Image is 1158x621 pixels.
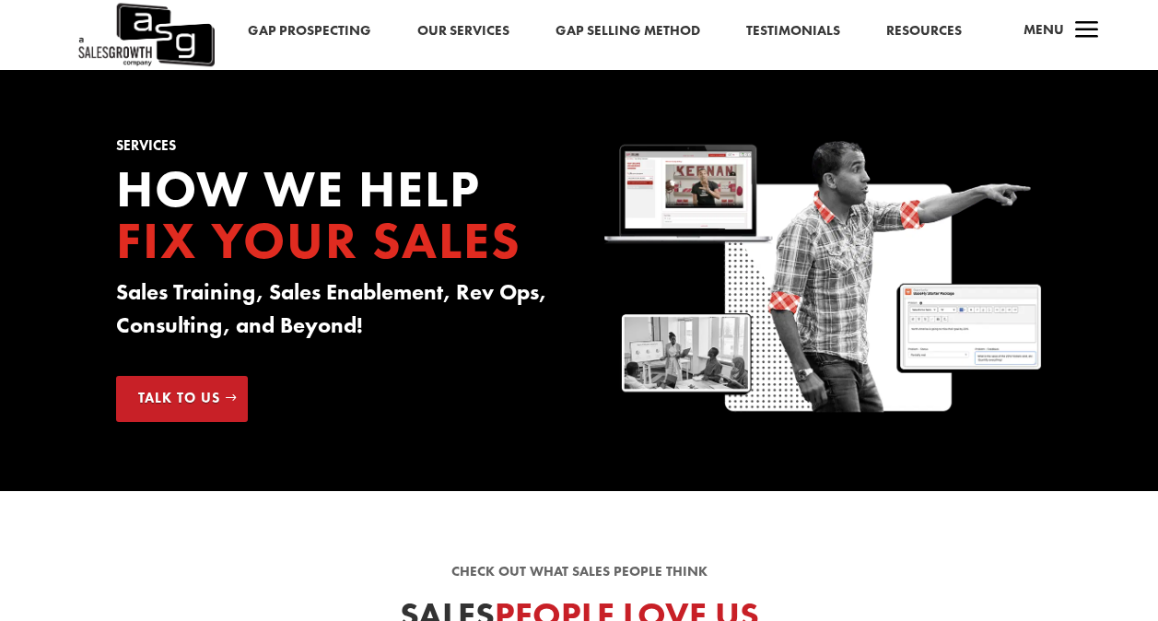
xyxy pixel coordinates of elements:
a: Resources [886,19,962,43]
h2: How we Help [116,163,554,275]
a: Testimonials [746,19,840,43]
span: a [1069,13,1105,50]
h1: Services [116,139,554,162]
p: Check out what sales people think [116,561,1043,583]
h3: Sales Training, Sales Enablement, Rev Ops, Consulting, and Beyond! [116,275,554,351]
a: Gap Prospecting [248,19,371,43]
a: Talk to Us [116,376,248,422]
img: Sales Growth Keenan [604,139,1042,417]
a: Our Services [417,19,509,43]
span: Fix your Sales [116,207,521,274]
span: Menu [1023,20,1064,39]
a: Gap Selling Method [556,19,700,43]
